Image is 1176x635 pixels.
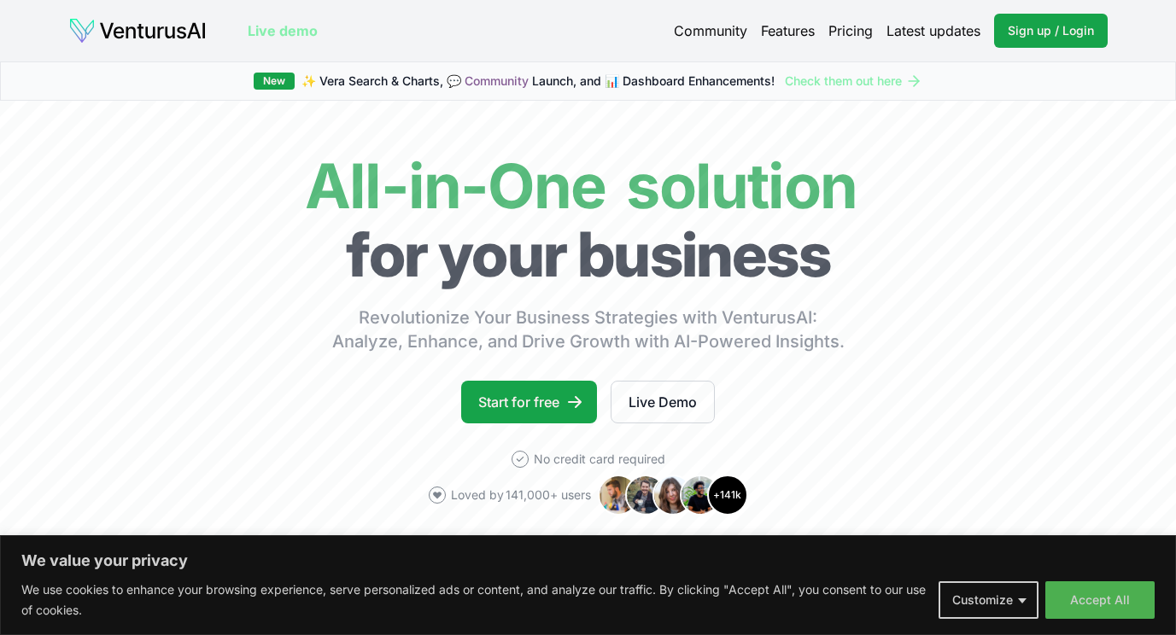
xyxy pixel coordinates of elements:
img: Avatar 2 [625,475,666,516]
a: Community [465,73,529,88]
span: Sign up / Login [1008,22,1094,39]
a: Live demo [248,20,318,41]
button: Customize [939,581,1039,619]
button: Accept All [1045,581,1155,619]
a: Latest updates [886,20,980,41]
a: Pricing [828,20,873,41]
div: New [254,73,295,90]
a: Check them out here [785,73,922,90]
a: Features [761,20,815,41]
img: logo [68,17,207,44]
a: Community [674,20,747,41]
img: Avatar 4 [680,475,721,516]
img: Avatar 3 [652,475,693,516]
span: ✨ Vera Search & Charts, 💬 Launch, and 📊 Dashboard Enhancements! [301,73,775,90]
p: We value your privacy [21,551,1155,571]
p: We use cookies to enhance your browsing experience, serve personalized ads or content, and analyz... [21,580,926,620]
img: Avatar 1 [598,475,639,516]
a: Sign up / Login [994,14,1108,48]
a: Live Demo [611,381,715,423]
a: Start for free [461,381,597,423]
